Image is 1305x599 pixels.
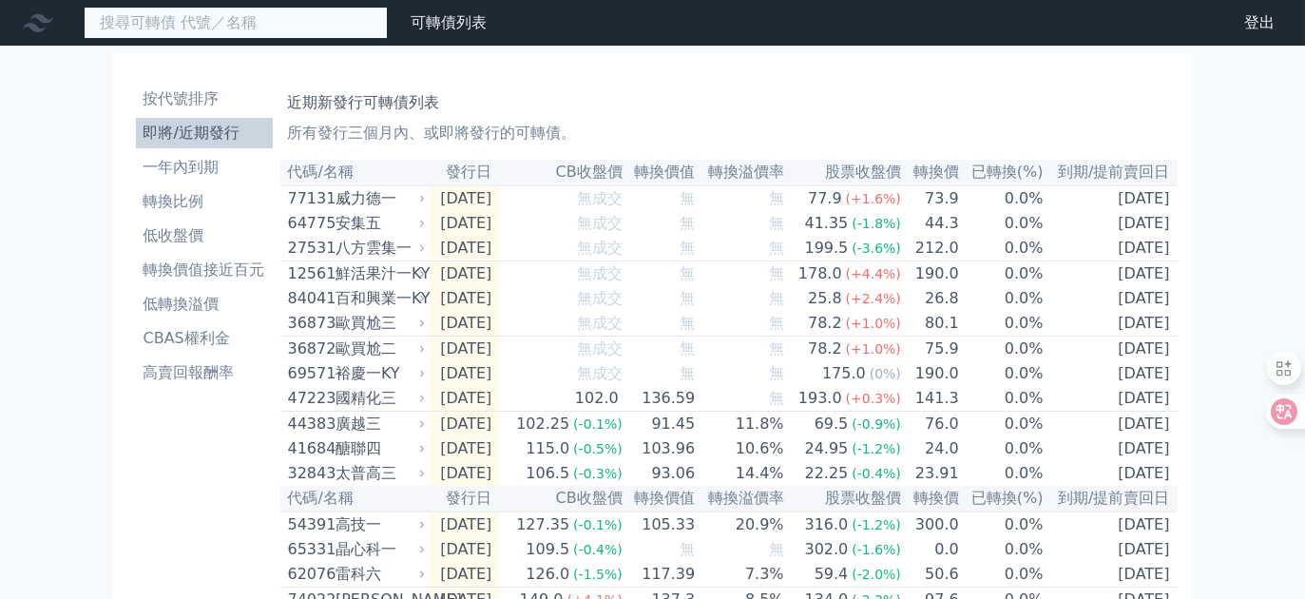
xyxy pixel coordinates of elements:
a: CBAS權利金 [136,323,273,354]
span: (-2.0%) [852,567,901,582]
td: 0.0% [960,185,1045,211]
div: 36872 [288,338,331,360]
th: 股票收盤價 [785,486,902,512]
span: 無 [680,214,695,232]
div: 64775 [288,212,331,235]
div: 102.25 [512,413,573,435]
td: 103.96 [624,436,697,461]
td: [DATE] [430,261,500,287]
td: 11.8% [696,412,784,437]
div: 78.2 [804,312,846,335]
div: 25.8 [804,287,846,310]
th: 已轉換(%) [960,486,1045,512]
td: 10.6% [696,436,784,461]
th: 已轉換(%) [960,160,1045,185]
span: 無 [769,239,784,257]
div: 62076 [288,563,331,586]
span: 無 [680,264,695,282]
span: (+2.4%) [846,291,901,306]
a: 按代號排序 [136,84,273,114]
div: 84041 [288,287,331,310]
a: 轉換比例 [136,186,273,217]
span: 無 [769,214,784,232]
div: 百和興業一KY [336,287,422,310]
td: [DATE] [1045,461,1178,486]
span: 無 [769,389,784,407]
td: 0.0% [960,562,1045,588]
div: 77131 [288,187,331,210]
div: 47223 [288,387,331,410]
div: 175.0 [818,362,870,385]
div: 302.0 [801,538,853,561]
td: [DATE] [430,311,500,337]
div: 41.35 [801,212,853,235]
p: 所有發行三個月內、或即將發行的可轉債。 [288,122,1170,145]
td: 105.33 [624,512,697,537]
div: 127.35 [512,513,573,536]
td: 26.8 [902,286,960,311]
td: 0.0% [960,311,1045,337]
a: 低轉換溢價 [136,289,273,319]
td: [DATE] [430,512,500,537]
div: 316.0 [801,513,853,536]
td: [DATE] [1045,386,1178,412]
span: 無成交 [577,214,623,232]
th: 股票收盤價 [785,160,902,185]
span: 無成交 [577,189,623,207]
span: (0%) [870,366,901,381]
td: [DATE] [430,386,500,412]
div: 199.5 [801,237,853,260]
div: 106.5 [522,462,573,485]
span: 無 [680,314,695,332]
div: 24.95 [801,437,853,460]
td: 0.0% [960,261,1045,287]
span: 無 [680,364,695,382]
span: (-0.3%) [573,466,623,481]
span: (-1.6%) [852,542,901,557]
li: 高賣回報酬率 [136,361,273,384]
td: [DATE] [1045,185,1178,211]
td: 0.0% [960,386,1045,412]
th: 轉換價值 [624,486,697,512]
a: 一年內到期 [136,152,273,183]
span: (-0.9%) [852,416,901,432]
td: 23.91 [902,461,960,486]
td: 212.0 [902,236,960,261]
td: 0.0% [960,361,1045,386]
th: 到期/提前賣回日 [1045,160,1178,185]
td: 0.0% [960,512,1045,537]
td: [DATE] [1045,261,1178,287]
li: 轉換價值接近百元 [136,259,273,281]
td: [DATE] [1045,436,1178,461]
div: 109.5 [522,538,573,561]
td: 0.0% [960,286,1045,311]
span: 無成交 [577,239,623,257]
a: 高賣回報酬率 [136,357,273,388]
th: 轉換溢價率 [696,486,784,512]
td: [DATE] [430,436,500,461]
span: 無 [680,189,695,207]
th: CB收盤價 [499,160,623,185]
div: 69571 [288,362,331,385]
div: 裕慶一KY [336,362,422,385]
td: 14.4% [696,461,784,486]
span: (-0.4%) [573,542,623,557]
span: 無 [769,339,784,357]
h1: 近期新發行可轉債列表 [288,91,1170,114]
span: 無 [680,540,695,558]
th: 轉換價 [902,486,960,512]
div: 雷科六 [336,563,422,586]
div: 醣聯四 [336,437,422,460]
td: 0.0% [960,436,1045,461]
div: 12561 [288,262,331,285]
span: (+1.6%) [846,191,901,206]
th: 代碼/名稱 [280,486,430,512]
li: 低轉換溢價 [136,293,273,316]
div: 鮮活果汁一KY [336,262,422,285]
td: [DATE] [1045,412,1178,437]
span: 無成交 [577,289,623,307]
div: 77.9 [804,187,846,210]
td: [DATE] [430,236,500,261]
th: 到期/提前賣回日 [1045,486,1178,512]
span: 無成交 [577,339,623,357]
